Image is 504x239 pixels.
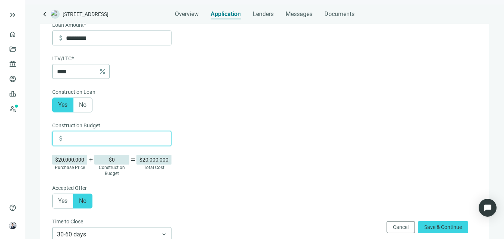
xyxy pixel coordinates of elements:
[52,121,100,130] span: Construction Budget
[58,197,67,204] span: Yes
[324,10,355,18] span: Documents
[52,54,74,63] span: LTV/LTC*
[99,68,106,75] span: percent
[130,157,136,163] span: equal
[52,88,95,96] span: Construction Loan
[136,155,171,165] div: $20,000,000
[8,10,17,19] button: keyboard_double_arrow_right
[57,135,64,142] span: attach_money
[479,199,497,217] div: Open Intercom Messenger
[99,165,125,176] span: Construction Budget
[79,197,86,204] span: No
[9,204,16,211] span: help
[418,221,468,233] button: Save & Continue
[88,157,94,163] span: add
[51,10,60,19] img: deal-logo
[94,155,129,165] div: $0
[393,224,409,230] span: Cancel
[79,101,86,108] span: No
[424,224,462,230] span: Save & Continue
[40,10,49,19] a: keyboard_arrow_left
[253,10,274,18] span: Lenders
[52,21,86,29] span: Loan Amount*
[387,221,415,233] button: Cancel
[52,184,87,192] span: Accepted Offer
[52,217,83,226] span: Time to Close
[55,165,85,170] span: Purchase Price
[286,10,312,17] span: Messages
[9,60,14,68] span: account_balance
[57,34,64,42] span: attach_money
[9,222,16,229] img: avatar
[211,10,241,18] span: Application
[175,10,199,18] span: Overview
[58,101,67,108] span: Yes
[144,165,164,170] span: Total Cost
[63,10,108,18] span: [STREET_ADDRESS]
[52,155,87,165] div: $20,000,000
